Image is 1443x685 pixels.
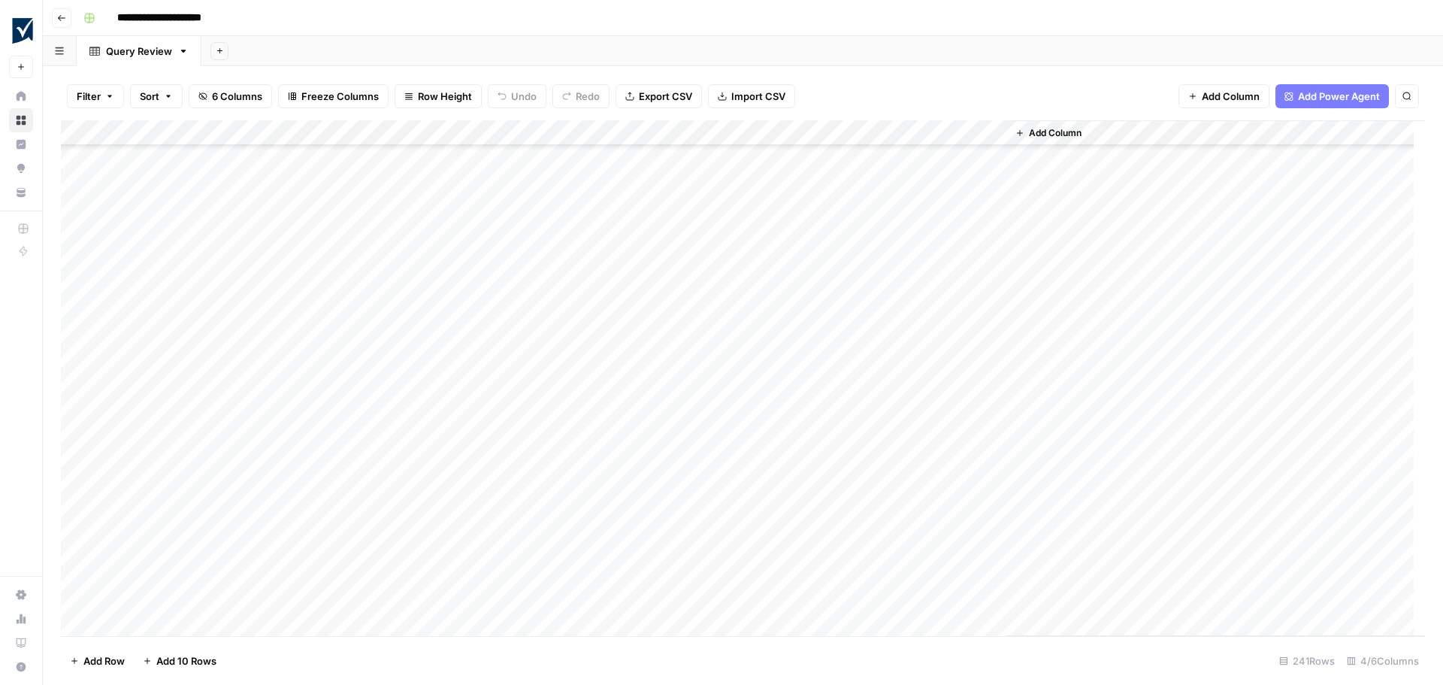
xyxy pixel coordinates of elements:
[9,180,33,205] a: Your Data
[140,89,159,104] span: Sort
[1029,126,1081,140] span: Add Column
[1009,123,1088,143] button: Add Column
[1298,89,1380,104] span: Add Power Agent
[134,649,225,673] button: Add 10 Rows
[9,631,33,655] a: Learning Hub
[83,653,125,668] span: Add Row
[9,84,33,108] a: Home
[1273,649,1341,673] div: 241 Rows
[1178,84,1269,108] button: Add Column
[1341,649,1425,673] div: 4/6 Columns
[9,17,36,44] img: Smartsheet Logo
[9,132,33,156] a: Insights
[9,607,33,631] a: Usage
[189,84,272,108] button: 6 Columns
[9,583,33,607] a: Settings
[9,655,33,679] button: Help + Support
[301,89,379,104] span: Freeze Columns
[488,84,546,108] button: Undo
[708,84,795,108] button: Import CSV
[9,108,33,132] a: Browse
[106,44,172,59] div: Query Review
[1202,89,1260,104] span: Add Column
[731,89,785,104] span: Import CSV
[77,36,201,66] a: Query Review
[1275,84,1389,108] button: Add Power Agent
[77,89,101,104] span: Filter
[61,649,134,673] button: Add Row
[130,84,183,108] button: Sort
[156,653,216,668] span: Add 10 Rows
[616,84,702,108] button: Export CSV
[511,89,537,104] span: Undo
[9,12,33,50] button: Workspace: Smartsheet
[278,84,389,108] button: Freeze Columns
[212,89,262,104] span: 6 Columns
[395,84,482,108] button: Row Height
[9,156,33,180] a: Opportunities
[418,89,472,104] span: Row Height
[576,89,600,104] span: Redo
[639,89,692,104] span: Export CSV
[552,84,610,108] button: Redo
[67,84,124,108] button: Filter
